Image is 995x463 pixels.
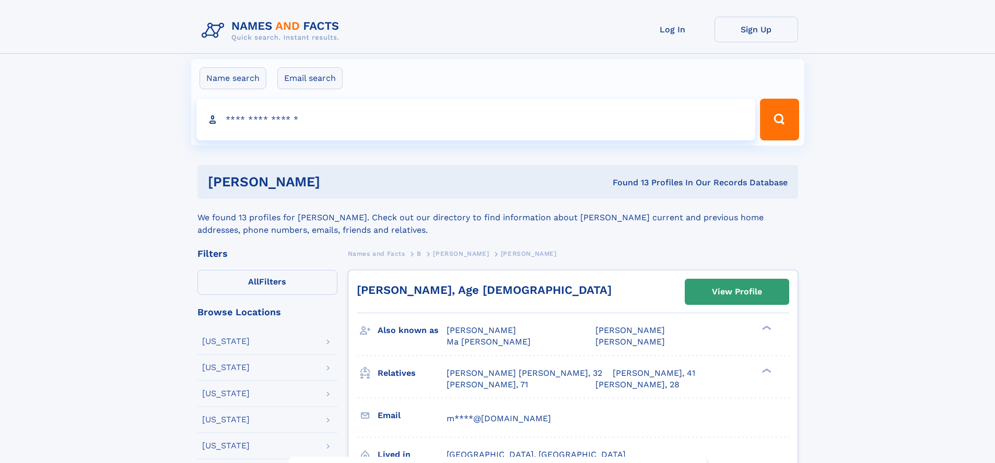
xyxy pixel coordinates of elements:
[447,337,531,347] span: Ma [PERSON_NAME]
[197,249,337,258] div: Filters
[248,277,259,287] span: All
[447,367,602,379] a: [PERSON_NAME] [PERSON_NAME], 32
[712,280,762,304] div: View Profile
[613,367,695,379] a: [PERSON_NAME], 41
[197,17,348,45] img: Logo Names and Facts
[197,199,798,236] div: We found 13 profiles for [PERSON_NAME]. Check out our directory to find information about [PERSON...
[433,247,489,260] a: [PERSON_NAME]
[447,325,516,335] span: [PERSON_NAME]
[595,379,680,390] a: [PERSON_NAME], 28
[202,442,250,450] div: [US_STATE]
[417,247,422,260] a: B
[595,337,665,347] span: [PERSON_NAME]
[759,367,772,374] div: ❯
[196,99,756,140] input: search input
[200,67,266,89] label: Name search
[378,364,447,382] h3: Relatives
[202,337,250,346] div: [US_STATE]
[197,270,337,295] label: Filters
[433,250,489,257] span: [PERSON_NAME]
[197,307,337,317] div: Browse Locations
[208,175,466,188] h1: [PERSON_NAME]
[202,363,250,372] div: [US_STATE]
[417,250,422,257] span: B
[631,17,715,42] a: Log In
[447,379,528,390] a: [PERSON_NAME], 71
[715,17,798,42] a: Sign Up
[447,449,626,459] span: [GEOGRAPHIC_DATA], [GEOGRAPHIC_DATA]
[466,177,788,188] div: Found 13 Profiles In Our Records Database
[685,279,789,304] a: View Profile
[760,99,799,140] button: Search Button
[378,322,447,339] h3: Also known as
[348,247,405,260] a: Names and Facts
[759,325,772,331] div: ❯
[357,283,612,296] a: [PERSON_NAME], Age [DEMOGRAPHIC_DATA]
[202,415,250,424] div: [US_STATE]
[277,67,343,89] label: Email search
[501,250,557,257] span: [PERSON_NAME]
[378,407,447,424] h3: Email
[595,325,665,335] span: [PERSON_NAME]
[202,389,250,398] div: [US_STATE]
